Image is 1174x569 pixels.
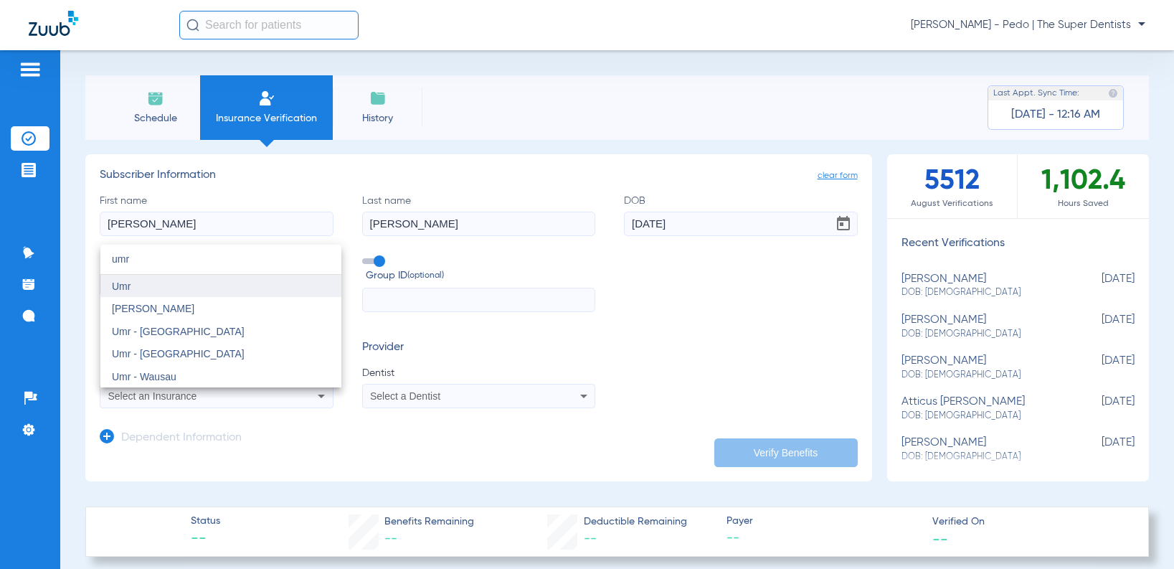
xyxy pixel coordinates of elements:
span: Umr - Wausau [112,371,176,382]
span: Umr - [GEOGRAPHIC_DATA] [112,348,245,359]
input: dropdown search [100,245,341,274]
iframe: Chat Widget [1102,500,1174,569]
span: Umr [112,281,131,292]
span: Umr - [GEOGRAPHIC_DATA] [112,326,245,337]
span: [PERSON_NAME] [112,303,194,314]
